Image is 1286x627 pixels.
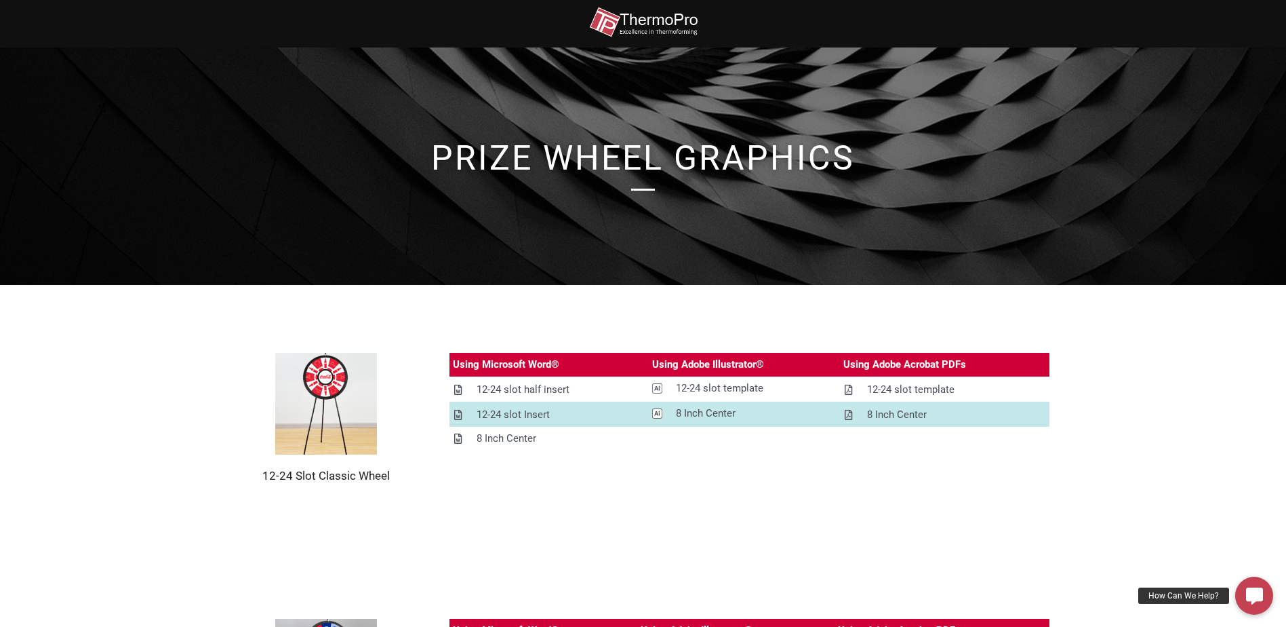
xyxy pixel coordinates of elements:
div: 12-24 slot template [867,381,955,398]
a: 12-24 slot Insert [449,403,649,427]
div: 12-24 slot template [676,380,763,397]
a: How Can We Help? [1235,577,1273,615]
h1: prize Wheel Graphics [257,141,1030,175]
div: 8 Inch Center [676,405,736,422]
a: 8 Inch Center [840,403,1049,427]
div: 12-24 slot half insert [477,381,569,398]
div: 12-24 slot Insert [477,406,550,423]
div: Using Microsoft Word® [453,356,559,373]
a: 8 Inch Center [649,402,841,425]
div: 8 Inch Center [477,430,536,447]
div: Using Adobe Illustrator® [652,356,764,373]
a: 12-24 slot template [840,378,1049,402]
img: thermopro-logo-non-iso [589,7,698,37]
div: How Can We Help? [1138,588,1229,604]
a: 12-24 slot half insert [449,378,649,402]
div: 8 Inch Center [867,406,927,423]
a: 8 Inch Center [449,427,649,451]
a: 12-24 slot template [649,377,841,400]
div: Using Adobe Acrobat PDFs [843,356,966,373]
h2: 12-24 Slot Classic Wheel [237,468,416,483]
